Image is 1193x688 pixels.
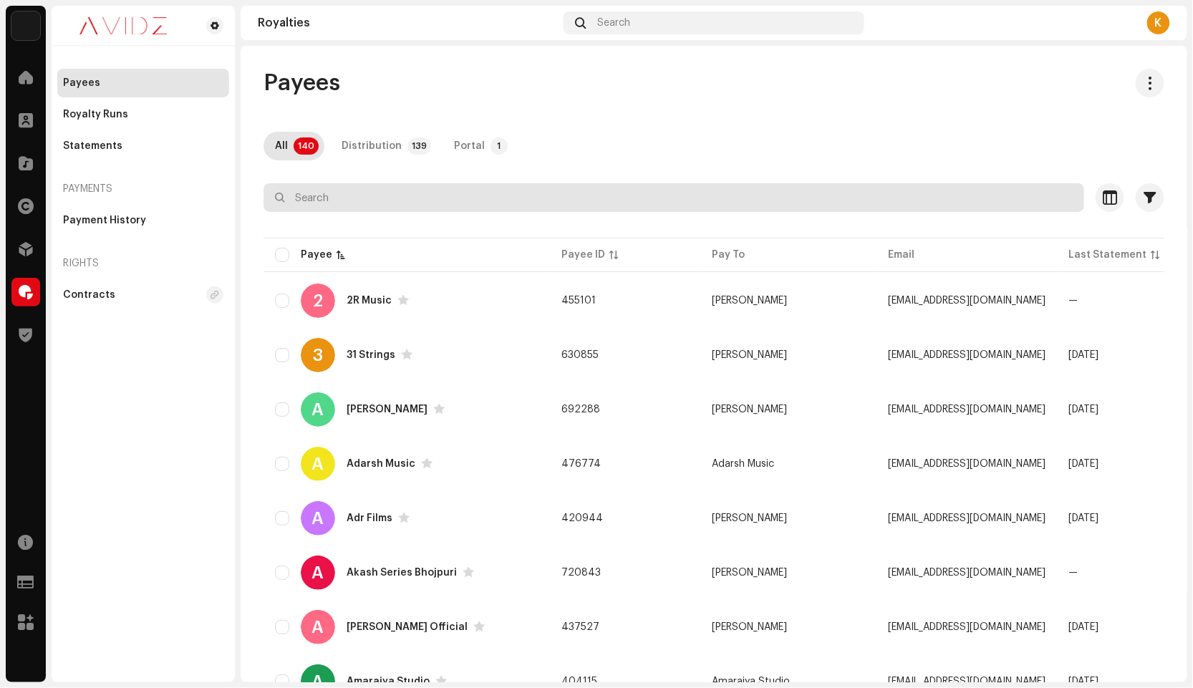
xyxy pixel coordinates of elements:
div: Royalties [258,17,558,29]
span: Aashnarayan Sharma [712,404,787,415]
img: 10d72f0b-d06a-424f-aeaa-9c9f537e57b6 [11,11,40,40]
div: Last Statement [1068,248,1146,262]
div: Akash Series Bhojpuri [347,568,457,578]
span: Alok Goswami [712,622,787,632]
p-badge: 1 [491,137,508,155]
span: Adarsh Music [712,459,774,469]
span: 720843 [561,568,601,578]
span: sanjayd213141@gmail.com [888,568,1045,578]
div: Contracts [63,289,115,301]
div: K [1147,11,1170,34]
span: Jun 2025 [1068,677,1098,687]
span: 420944 [561,513,603,523]
span: 404115 [561,677,597,687]
input: Search [264,183,1084,212]
div: Aashnarayan Sharma [347,404,428,415]
div: A [301,610,335,644]
span: Jun 2025 [1068,350,1098,360]
span: Search [597,17,630,29]
span: alokgoswamifans@gmail.com [888,622,1045,632]
p-badge: 139 [407,137,431,155]
span: Yadaw317@gmail.com [888,677,1045,687]
span: 692288 [561,404,600,415]
span: Parveen Gupta [712,513,787,523]
span: 31strings@gmail.com [888,350,1045,360]
div: Payment History [63,215,146,226]
div: Adr Films [347,513,392,523]
p-badge: 140 [294,137,319,155]
span: Jun 2025 [1068,513,1098,523]
re-a-nav-header: Payments [57,172,229,206]
div: Payee ID [561,248,605,262]
div: Payees [63,77,100,89]
div: Alok Goswami Official [347,622,468,632]
re-m-nav-item: Payment History [57,206,229,235]
div: A [301,556,335,590]
span: Payees [264,69,340,97]
div: Payee [301,248,332,262]
div: A [301,392,335,427]
div: Portal [454,132,485,160]
span: 455101 [561,296,596,306]
span: aashnarayansharmavlogs@gmail.com [888,404,1045,415]
span: 476774 [561,459,601,469]
span: — [1068,296,1078,306]
div: 2R Music [347,296,392,306]
div: 2 [301,284,335,318]
img: 0c631eef-60b6-411a-a233-6856366a70de [63,17,183,34]
re-a-nav-header: Rights [57,246,229,281]
div: Adarsh Music [347,459,415,469]
re-m-nav-item: Royalty Runs [57,100,229,129]
re-m-nav-item: Contracts [57,281,229,309]
div: 31 Strings [347,350,395,360]
re-m-nav-item: Statements [57,132,229,160]
re-m-nav-item: Payees [57,69,229,97]
span: Shubham Gijwani [712,350,787,360]
span: ompako@gmail.com [888,296,1045,306]
div: 3 [301,338,335,372]
span: — [1068,568,1078,578]
span: Jun 2025 [1068,459,1098,469]
span: Amaraiya Studio [712,677,790,687]
div: Royalty Runs [63,109,128,120]
span: adrfilms1994@gmail.com [888,513,1045,523]
span: Jun 2025 [1068,404,1098,415]
div: A [301,447,335,481]
span: Jun 2025 [1068,622,1098,632]
div: Amaraiya Studio [347,677,430,687]
span: Ramesh Kumar Mittal [712,296,787,306]
span: 630855 [561,350,599,360]
span: 437527 [561,622,599,632]
div: Statements [63,140,122,152]
div: All [275,132,288,160]
div: A [301,501,335,536]
span: nandkishorjp@gmail.com [888,459,1045,469]
div: Distribution [342,132,402,160]
span: Sanjay Ram [712,568,787,578]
